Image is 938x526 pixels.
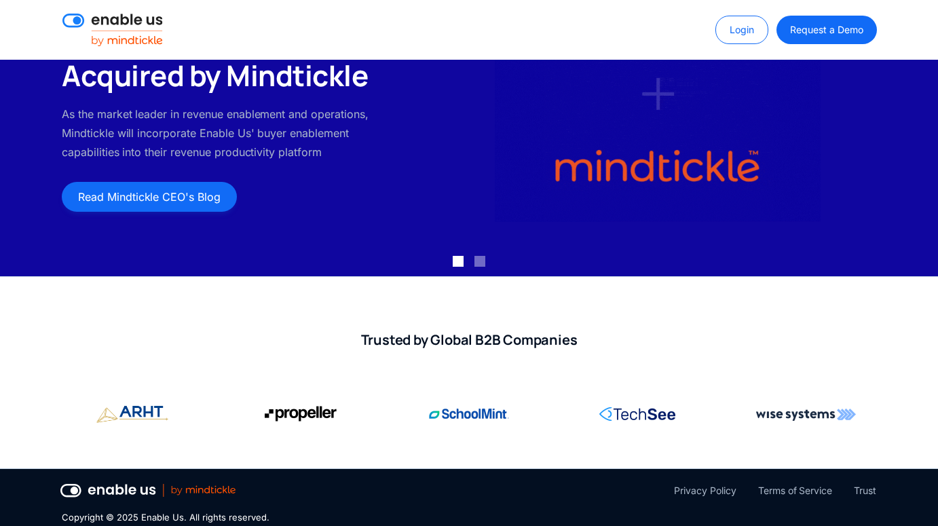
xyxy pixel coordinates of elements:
[758,483,832,499] a: Terms of Service
[62,182,237,212] a: Read Mindtickle CEO's Blog
[474,256,485,267] div: Show slide 2 of 2
[876,464,938,526] iframe: Qualified Messenger
[715,16,768,44] a: Login
[265,400,337,428] img: Propeller Aero corporate logo
[674,483,736,499] a: Privacy Policy
[96,400,168,428] img: Propeller Aero corporate logo
[429,400,509,428] img: SchoolMint corporate logo
[62,331,876,349] h2: Trusted by Global B2B Companies
[62,105,386,162] p: As the market leader in revenue enablement and operations, Mindtickle will incorporate Enable Us'...
[599,400,675,428] img: RingCentral corporate logo
[776,16,876,44] a: Request a Demo
[854,483,876,499] a: Trust
[756,400,856,428] img: Wise Systems corporate logo
[453,256,464,267] div: Show slide 1 of 2
[62,20,386,94] h2: News: Enable Us Acquired by Mindtickle
[62,511,269,525] div: Copyright © 2025 Enable Us. All rights reserved.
